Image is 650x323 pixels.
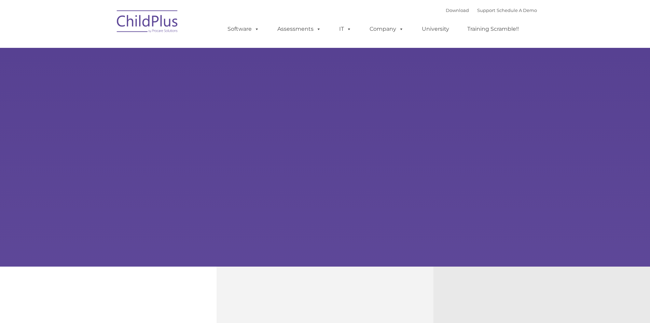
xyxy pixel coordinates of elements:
a: IT [332,22,358,36]
font: | [446,8,537,13]
a: Download [446,8,469,13]
img: ChildPlus by Procare Solutions [113,5,182,40]
a: Software [221,22,266,36]
a: Schedule A Demo [497,8,537,13]
a: Training Scramble!! [460,22,526,36]
a: Assessments [271,22,328,36]
a: Support [477,8,495,13]
a: University [415,22,456,36]
a: Company [363,22,411,36]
